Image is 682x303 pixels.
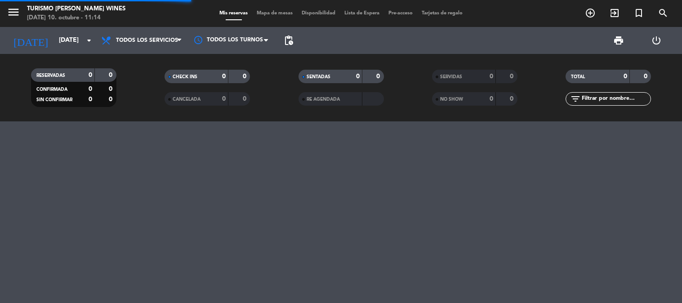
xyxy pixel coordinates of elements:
[417,11,467,16] span: Tarjetas de regalo
[116,37,178,44] span: Todos los servicios
[658,8,669,18] i: search
[36,87,67,92] span: CONFIRMADA
[222,96,226,102] strong: 0
[109,86,114,92] strong: 0
[297,11,340,16] span: Disponibilidad
[490,73,493,80] strong: 0
[89,72,92,78] strong: 0
[633,8,644,18] i: turned_in_not
[613,35,624,46] span: print
[222,73,226,80] strong: 0
[36,73,65,78] span: RESERVADAS
[243,96,248,102] strong: 0
[440,97,463,102] span: NO SHOW
[84,35,94,46] i: arrow_drop_down
[510,96,515,102] strong: 0
[215,11,252,16] span: Mis reservas
[585,8,596,18] i: add_circle_outline
[7,5,20,19] i: menu
[252,11,297,16] span: Mapa de mesas
[510,73,515,80] strong: 0
[651,35,662,46] i: power_settings_new
[109,72,114,78] strong: 0
[89,96,92,102] strong: 0
[340,11,384,16] span: Lista de Espera
[624,73,627,80] strong: 0
[581,94,651,104] input: Filtrar por nombre...
[570,94,581,104] i: filter_list
[89,86,92,92] strong: 0
[36,98,72,102] span: SIN CONFIRMAR
[173,97,201,102] span: CANCELADA
[7,5,20,22] button: menu
[490,96,493,102] strong: 0
[283,35,294,46] span: pending_actions
[376,73,382,80] strong: 0
[356,73,360,80] strong: 0
[7,31,54,50] i: [DATE]
[384,11,417,16] span: Pre-acceso
[571,75,585,79] span: TOTAL
[609,8,620,18] i: exit_to_app
[307,97,340,102] span: RE AGENDADA
[637,27,675,54] div: LOG OUT
[27,13,125,22] div: [DATE] 10. octubre - 11:14
[440,75,462,79] span: SERVIDAS
[27,4,125,13] div: Turismo [PERSON_NAME] Wines
[307,75,330,79] span: SENTADAS
[109,96,114,102] strong: 0
[243,73,248,80] strong: 0
[173,75,197,79] span: CHECK INS
[644,73,649,80] strong: 0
